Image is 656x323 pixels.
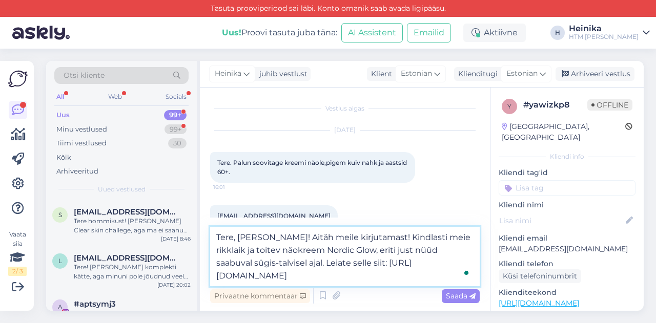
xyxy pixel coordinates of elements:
[255,69,307,79] div: juhib vestlust
[499,244,635,254] p: [EMAIL_ADDRESS][DOMAIN_NAME]
[463,24,526,42] div: Aktiivne
[168,138,187,148] div: 30
[507,102,511,110] span: y
[569,25,639,33] div: Heinika
[215,68,241,79] span: Heinika
[401,68,432,79] span: Estonian
[217,159,408,176] span: Tere. Palun soovitage kreemi näole,pigem kuiv nahk ja aastsid 60+.
[499,215,624,226] input: Lisa nimi
[74,299,116,309] span: #aptsymj3
[499,167,635,178] p: Kliendi tag'id
[56,166,98,177] div: Arhiveeritud
[98,185,146,194] span: Uued vestlused
[569,33,639,41] div: HTM [PERSON_NAME]
[164,110,187,120] div: 99+
[56,110,70,120] div: Uus
[157,281,191,289] div: [DATE] 20:02
[58,211,62,219] span: s
[56,138,107,148] div: Tiimi vestlused
[8,69,28,89] img: Askly Logo
[210,125,480,135] div: [DATE]
[210,227,480,286] textarea: To enrich screen reader interactions, please activate Accessibility in Grammarly extension settings
[523,99,587,111] div: # yawizkp8
[165,124,187,135] div: 99+
[210,289,310,303] div: Privaatne kommentaar
[161,235,191,243] div: [DATE] 8:46
[506,68,538,79] span: Estonian
[587,99,632,111] span: Offline
[556,67,634,81] div: Arhiveeri vestlus
[222,28,241,37] b: Uus!
[58,303,63,311] span: a
[74,217,191,235] div: Tere hommikust! [PERSON_NAME] Clear skin challege, aga ma ei saanud eile videot meilile!
[569,25,650,41] a: HeinikaHTM [PERSON_NAME]
[499,269,581,283] div: Küsi telefoninumbrit
[550,26,565,40] div: H
[499,259,635,269] p: Kliendi telefon
[74,263,191,281] div: Tere! [PERSON_NAME] komplekti kätte, aga minuni pole jõudnud veel tänane video, mis pidi tulema ü...
[499,180,635,196] input: Lisa tag
[74,253,180,263] span: ly.kotkas@gmail.com
[56,153,71,163] div: Kõik
[163,90,189,103] div: Socials
[499,287,635,298] p: Klienditeekond
[8,267,27,276] div: 2 / 3
[58,257,62,265] span: l
[56,124,107,135] div: Minu vestlused
[213,183,252,191] span: 16:01
[502,121,625,143] div: [GEOGRAPHIC_DATA], [GEOGRAPHIC_DATA]
[64,70,105,81] span: Otsi kliente
[8,230,27,276] div: Vaata siia
[499,233,635,244] p: Kliendi email
[217,212,331,220] a: [EMAIL_ADDRESS][DOMAIN_NAME]
[54,90,66,103] div: All
[499,152,635,161] div: Kliendi info
[74,207,180,217] span: sirje.puusepp2@mail.ee
[499,298,579,308] a: [URL][DOMAIN_NAME]
[454,69,498,79] div: Klienditugi
[499,200,635,210] p: Kliendi nimi
[446,291,476,300] span: Saada
[222,27,337,39] div: Proovi tasuta juba täna:
[210,104,480,113] div: Vestlus algas
[106,90,124,103] div: Web
[407,23,451,42] button: Emailid
[367,69,392,79] div: Klient
[341,23,403,42] button: AI Assistent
